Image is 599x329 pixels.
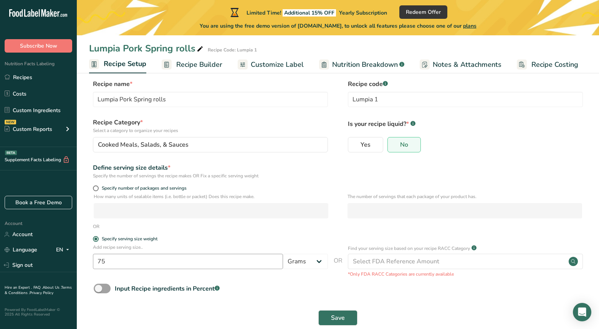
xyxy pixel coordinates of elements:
[331,313,345,322] span: Save
[93,79,328,89] label: Recipe name
[89,41,205,55] div: Lumpia Pork Spring rolls
[102,236,157,242] div: Specify serving size weight
[200,22,477,30] span: You are using the free demo version of [DOMAIN_NAME], to unlock all features please choose one of...
[104,59,146,69] span: Recipe Setup
[348,245,470,252] p: Find your serving size based on your recipe RACC Category
[89,55,146,74] a: Recipe Setup
[348,118,583,129] p: Is your recipe liquid?
[573,303,591,321] div: Open Intercom Messenger
[93,163,328,172] div: Define serving size details
[332,60,398,70] span: Nutrition Breakdown
[347,193,582,200] p: The number of servings that each package of your product has.
[318,310,357,326] button: Save
[517,56,578,73] a: Recipe Costing
[5,243,37,256] a: Language
[348,92,583,107] input: Type your recipe code here
[93,254,283,269] input: Type your serving size here
[93,127,328,134] p: Select a category to organize your recipes
[99,185,187,191] span: Specify number of packages and servings
[30,290,53,296] a: Privacy Policy
[93,137,328,152] button: Cooked Meals, Salads, & Sauces
[531,60,578,70] span: Recipe Costing
[93,118,328,134] label: Recipe Category
[33,285,43,290] a: FAQ .
[5,308,72,317] div: Powered By FoodLabelMaker © 2025 All Rights Reserved
[176,60,222,70] span: Recipe Builder
[463,22,477,30] span: plans
[5,285,32,290] a: Hire an Expert .
[348,271,583,278] p: *Only FDA RACC Categories are currently available
[43,285,61,290] a: About Us .
[353,257,439,266] div: Select FDA Reference Amount
[98,140,189,149] span: Cooked Meals, Salads, & Sauces
[93,244,328,251] p: Add recipe serving size..
[94,193,328,200] p: How many units of sealable items (i.e. bottle or packet) Does this recipe make.
[5,39,72,53] button: Subscribe Now
[208,46,257,53] div: Recipe Code: Lumpia 1
[283,9,336,17] span: Additional 15% OFF
[5,120,16,124] div: NEW
[400,141,408,149] span: No
[361,141,371,149] span: Yes
[433,60,501,70] span: Notes & Attachments
[406,8,441,16] span: Redeem Offer
[56,245,72,255] div: EN
[251,60,304,70] span: Customize Label
[334,256,343,278] span: OR
[229,8,387,17] div: Limited Time!
[115,284,220,293] div: Input Recipe ingredients in Percent
[93,223,99,230] div: OR
[399,5,447,19] button: Redeem Offer
[238,56,304,73] a: Customize Label
[339,9,387,17] span: Yearly Subscription
[348,79,583,89] label: Recipe code
[5,196,72,209] a: Book a Free Demo
[420,56,501,73] a: Notes & Attachments
[20,42,57,50] span: Subscribe Now
[162,56,222,73] a: Recipe Builder
[93,92,328,107] input: Type your recipe name here
[319,56,404,73] a: Nutrition Breakdown
[5,285,72,296] a: Terms & Conditions .
[93,172,328,179] div: Specify the number of servings the recipe makes OR Fix a specific serving weight
[5,150,17,155] div: BETA
[5,125,52,133] div: Custom Reports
